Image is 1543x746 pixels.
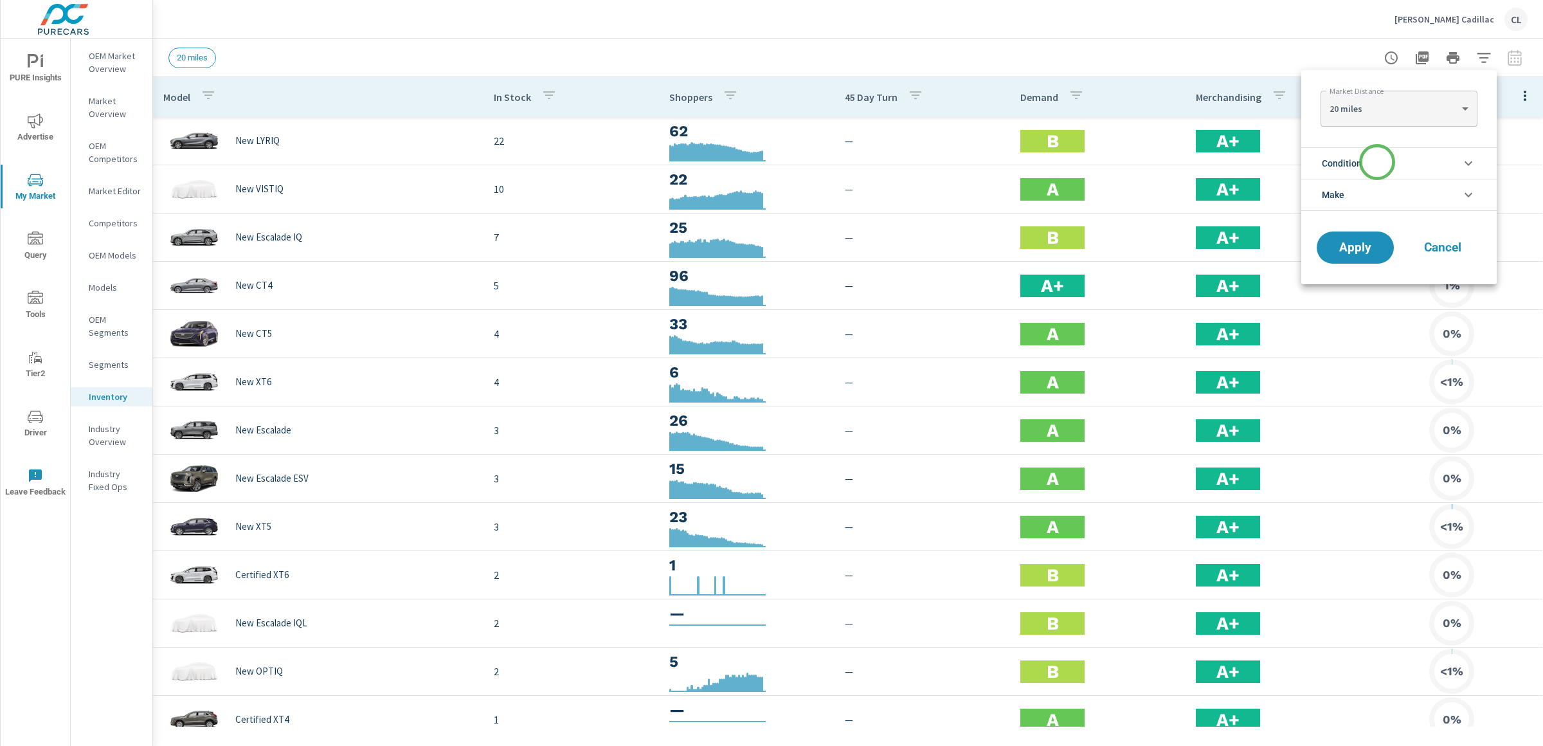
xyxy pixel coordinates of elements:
span: Condition [1322,148,1362,179]
div: 20 miles [1321,96,1477,122]
span: Apply [1330,242,1381,253]
button: Apply [1317,232,1394,264]
button: Cancel [1404,232,1481,264]
p: 20 miles [1330,103,1456,114]
span: Make [1322,179,1344,210]
ul: filter options [1301,142,1497,216]
span: Cancel [1417,242,1468,253]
